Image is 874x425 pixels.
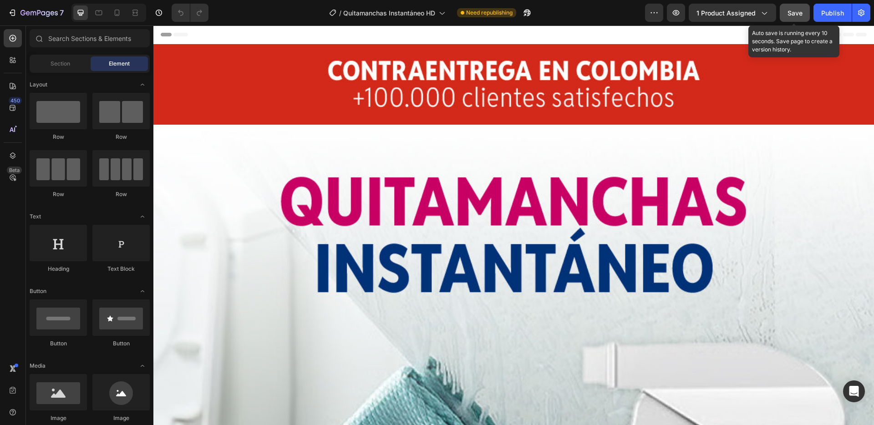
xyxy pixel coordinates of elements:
button: 1 product assigned [689,4,776,22]
span: 1 product assigned [696,8,756,18]
span: Quitamanchas Instantáneo HD [343,8,435,18]
div: Image [30,414,87,422]
span: Button [30,287,46,295]
div: Row [92,190,150,198]
span: Element [109,60,130,68]
div: Open Intercom Messenger [843,380,865,402]
span: Section [51,60,70,68]
iframe: Design area [153,25,874,425]
button: Publish [813,4,852,22]
span: Toggle open [135,209,150,224]
span: Media [30,362,46,370]
span: Layout [30,81,47,89]
div: Row [92,133,150,141]
span: Toggle open [135,284,150,299]
span: Save [788,9,803,17]
div: Row [30,190,87,198]
div: Button [92,339,150,348]
button: 7 [4,4,68,22]
span: Need republishing [466,9,513,17]
div: Publish [821,8,844,18]
span: Text [30,212,41,221]
button: Save [780,4,810,22]
div: 450 [9,97,22,104]
div: Undo/Redo [172,4,208,22]
span: Toggle open [135,77,150,92]
div: Beta [7,167,22,174]
div: Image [92,414,150,422]
div: Heading [30,265,87,273]
div: Row [30,133,87,141]
div: Text Block [92,265,150,273]
span: Toggle open [135,359,150,373]
span: / [339,8,341,18]
p: 7 [60,7,64,18]
input: Search Sections & Elements [30,29,150,47]
div: Button [30,339,87,348]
